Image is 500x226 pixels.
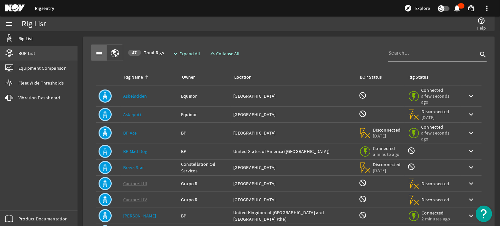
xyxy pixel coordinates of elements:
span: a few seconds ago [421,130,457,142]
span: Disconnected [421,181,449,187]
mat-icon: notifications [453,4,461,12]
span: Product Documentation [18,215,68,222]
a: BP Mad Dog [123,148,148,154]
span: [DATE] [373,167,401,173]
a: [PERSON_NAME] [123,213,156,219]
span: Connected [421,124,457,130]
div: Owner [181,74,225,81]
mat-icon: BOP Monitoring not available for this rig [359,211,367,219]
i: search [479,51,487,59]
div: [GEOGRAPHIC_DATA] [233,180,353,187]
mat-icon: keyboard_arrow_down [467,163,475,171]
div: Equinor [181,93,228,99]
div: Constellation Oil Services [181,161,228,174]
span: Disconnected [373,127,401,133]
div: United Kingdom of [GEOGRAPHIC_DATA] and [GEOGRAPHIC_DATA] (the) [233,209,353,222]
mat-icon: support_agent [467,4,475,12]
div: Rig Name [123,74,173,81]
a: BP Ace [123,130,137,136]
span: BOP List [18,50,35,57]
span: Disconnected [421,109,449,114]
a: Askepott [123,112,142,117]
mat-icon: vibration [5,94,13,102]
mat-icon: keyboard_arrow_down [467,180,475,188]
a: Brava Star [123,164,144,170]
span: Explore [415,5,430,12]
span: Connected [421,210,450,216]
div: [GEOGRAPHIC_DATA] [233,130,353,136]
mat-icon: keyboard_arrow_down [467,129,475,137]
button: Explore [401,3,433,13]
div: BOP Status [360,74,382,81]
div: [GEOGRAPHIC_DATA] [233,111,353,118]
a: Cantarell III [123,181,147,187]
a: Rigsentry [35,5,54,12]
mat-icon: expand_less [209,50,214,58]
div: Location [234,74,252,81]
div: Owner [182,74,195,81]
mat-icon: keyboard_arrow_down [467,111,475,118]
span: a few seconds ago [421,93,457,105]
mat-icon: Rig Monitoring not available for this rig [407,163,415,171]
input: Search... [388,49,478,57]
div: Equinor [181,111,228,118]
div: [GEOGRAPHIC_DATA] [233,196,353,203]
span: Disconnected [373,162,401,167]
div: United States of America ([GEOGRAPHIC_DATA]) [233,148,353,155]
mat-icon: BOP Monitoring not available for this rig [359,110,367,118]
span: Equipment Comparison [18,65,67,71]
mat-icon: BOP Monitoring not available for this rig [359,91,367,99]
span: Connected [421,87,457,93]
span: 2 minutes ago [421,216,450,222]
div: Rig Name [124,74,143,81]
a: Askeladden [123,93,147,99]
mat-icon: keyboard_arrow_down [467,147,475,155]
mat-icon: explore [404,4,412,12]
button: Collapse All [206,48,242,60]
mat-icon: keyboard_arrow_down [467,92,475,100]
div: Rig Status [408,74,428,81]
div: 47 [128,50,141,56]
span: Total Rigs [128,49,164,56]
mat-icon: expand_more [171,50,177,58]
mat-icon: Rig Monitoring not available for this rig [407,147,415,155]
mat-icon: list [95,50,103,58]
div: Grupo R [181,180,228,187]
span: Connected [373,145,401,151]
div: BP [181,213,228,219]
div: [GEOGRAPHIC_DATA] [233,93,353,99]
div: Location [233,74,351,81]
span: [DATE] [421,114,449,120]
span: Expand All [179,50,200,57]
span: Fleet Wide Thresholds [18,80,64,86]
mat-icon: BOP Monitoring not available for this rig [359,179,367,187]
mat-icon: menu [5,20,13,28]
button: more_vert [479,0,495,16]
div: BP [181,130,228,136]
span: Disconnected [421,197,449,203]
mat-icon: keyboard_arrow_down [467,212,475,220]
button: Expand All [169,48,203,60]
div: BP [181,148,228,155]
div: [GEOGRAPHIC_DATA] [233,164,353,171]
div: Rig List [22,21,46,27]
span: Collapse All [216,50,240,57]
span: [DATE] [373,133,401,139]
span: Help [477,25,486,31]
div: Grupo R [181,196,228,203]
mat-icon: help_outline [478,17,486,25]
a: Cantarell IV [123,197,147,203]
span: Rig List [18,35,33,42]
mat-icon: BOP Monitoring not available for this rig [359,195,367,203]
span: a minute ago [373,151,401,157]
span: Vibration Dashboard [18,94,60,101]
button: Open Resource Center [476,206,492,222]
mat-icon: keyboard_arrow_down [467,196,475,204]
